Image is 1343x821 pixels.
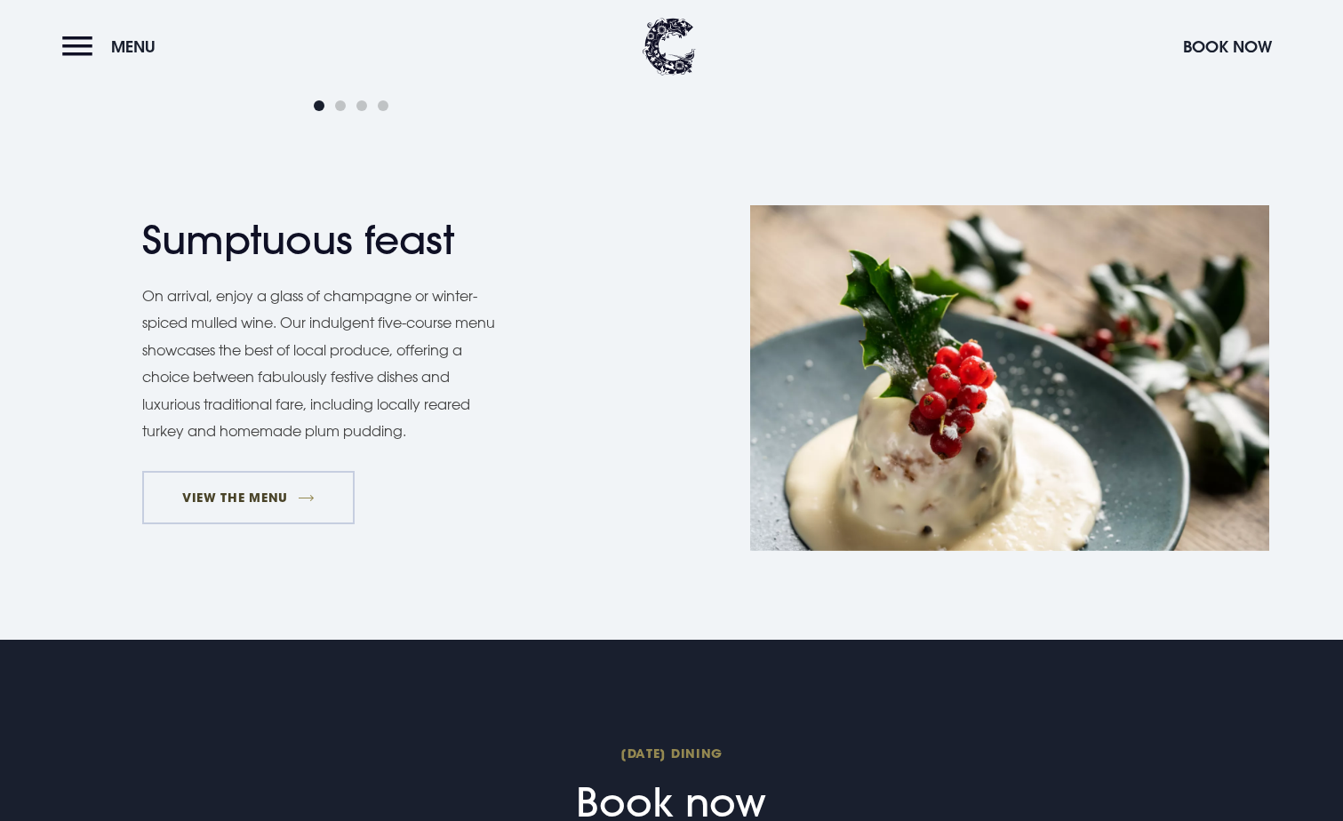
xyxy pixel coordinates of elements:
span: Go to slide 3 [356,100,367,111]
a: VIEW THE MENU [142,471,356,524]
p: On arrival, enjoy a glass of champagne or winter-spiced mulled wine. Our indulgent five-course me... [142,283,507,444]
img: Clandeboye Lodge [643,18,696,76]
span: [DATE] Dining [248,745,1094,761]
span: Go to slide 4 [378,100,388,111]
span: Go to slide 1 [314,100,324,111]
span: Go to slide 2 [335,100,346,111]
h2: Sumptuous feast [142,217,489,264]
button: Book Now [1174,28,1281,66]
button: Menu [62,28,164,66]
span: Menu [111,36,156,57]
img: Christmas Day Dinner Northern Ireland [750,205,1269,551]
